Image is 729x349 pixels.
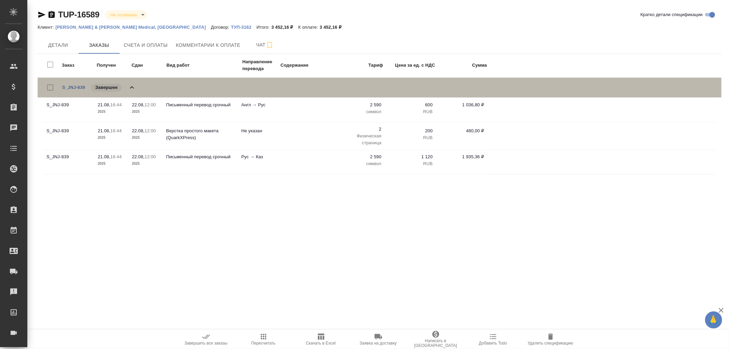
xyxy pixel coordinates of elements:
[145,128,156,133] p: 12:00
[271,25,298,30] p: 3 452,16 ₽
[231,25,257,30] p: ТУП-3162
[440,153,484,160] p: 1 935,36 ₽
[320,25,347,30] p: 3 452,16 ₽
[58,10,99,19] a: TUP-16589
[132,134,159,141] p: 2025
[38,11,46,19] button: Скопировать ссылку для ЯМессенджера
[38,25,55,30] p: Клиент:
[110,154,122,159] p: 16:44
[132,160,159,167] p: 2025
[62,85,85,90] a: S_JNJ-839
[238,98,275,122] td: Англ → Рус
[388,108,433,115] p: RUB
[42,41,75,50] span: Детали
[98,154,110,159] p: 21.08,
[38,78,721,97] div: S_JNJ-839Завершен
[388,153,433,160] p: 1 120
[298,25,320,30] p: К оплате:
[166,153,234,160] p: Письменный перевод срочный
[62,58,96,72] td: Заказ
[337,133,381,146] p: Физическая страница
[132,102,145,107] p: 22.08,
[108,12,139,18] button: Не оплачена
[96,58,131,72] td: Получен
[384,58,435,72] td: Цена за ед. с НДС
[166,58,241,72] td: Вид работ
[145,102,156,107] p: 12:00
[48,11,56,19] button: Скопировать ссылку
[43,98,94,122] td: S_JNJ-839
[266,41,274,49] svg: Подписаться
[337,102,381,108] p: 2 590
[336,58,383,72] td: Тариф
[105,10,147,19] div: Не оплачена
[440,127,484,134] p: 480,00 ₽
[388,134,433,141] p: RUB
[166,102,234,108] p: Письменный перевод срочный
[55,24,211,30] a: [PERSON_NAME] & [PERSON_NAME] Medical, [GEOGRAPHIC_DATA]
[98,108,125,115] p: 2025
[43,124,94,148] td: S_JNJ-839
[337,126,381,133] p: 2
[280,58,335,72] td: Содержание
[166,127,234,141] p: Верстка простого макета (QuarkXPress)
[708,313,719,327] span: 🙏
[248,41,281,49] span: Чат
[337,108,381,115] p: символ
[132,154,145,159] p: 22.08,
[388,160,433,167] p: RUB
[337,153,381,160] p: 2 590
[640,11,703,18] span: Кратко детали спецификации
[95,84,118,91] p: Завершен
[440,102,484,108] p: 1 036,80 ₽
[705,311,722,328] button: 🙏
[436,58,487,72] td: Сумма
[98,134,125,141] p: 2025
[83,41,116,50] span: Заказы
[388,127,433,134] p: 200
[211,25,231,30] p: Договор:
[124,41,168,50] span: Счета и оплаты
[388,102,433,108] p: 600
[231,24,257,30] a: ТУП-3162
[132,128,145,133] p: 22.08,
[98,102,110,107] p: 21.08,
[110,128,122,133] p: 16:44
[145,154,156,159] p: 12:00
[257,25,271,30] p: Итого:
[110,102,122,107] p: 16:44
[242,58,280,72] td: Направление перевода
[43,150,94,174] td: S_JNJ-839
[132,108,159,115] p: 2025
[98,128,110,133] p: 21.08,
[55,25,211,30] p: [PERSON_NAME] & [PERSON_NAME] Medical, [GEOGRAPHIC_DATA]
[238,124,275,148] td: Не указан
[98,160,125,167] p: 2025
[176,41,241,50] span: Комментарии к оплате
[131,58,165,72] td: Сдан
[337,160,381,167] p: символ
[238,150,275,174] td: Рус → Каз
